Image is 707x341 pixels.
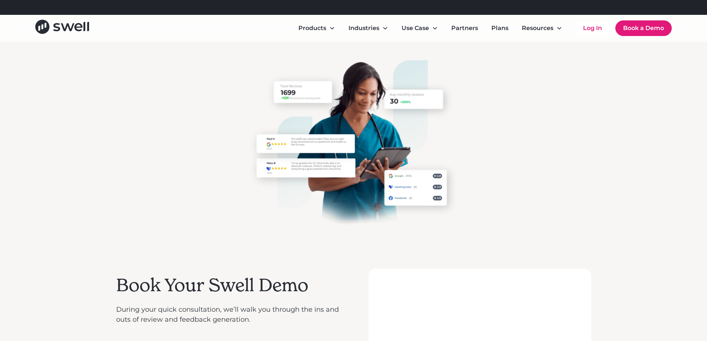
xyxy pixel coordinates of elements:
div: Industries [343,21,394,36]
div: Industries [348,24,379,33]
div: Use Case [396,21,444,36]
a: Partners [445,21,484,36]
div: Use Case [402,24,429,33]
div: Products [292,21,341,36]
a: Book a Demo [615,20,672,36]
a: home [35,20,89,36]
div: Products [298,24,326,33]
div: Resources [516,21,568,36]
div: Resources [522,24,553,33]
h2: Book Your Swell Demo [116,275,339,296]
a: Plans [485,21,514,36]
a: Log In [576,21,609,36]
p: During your quick consultation, we’ll walk you through the ins and outs of review and feedback ge... [116,305,339,325]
